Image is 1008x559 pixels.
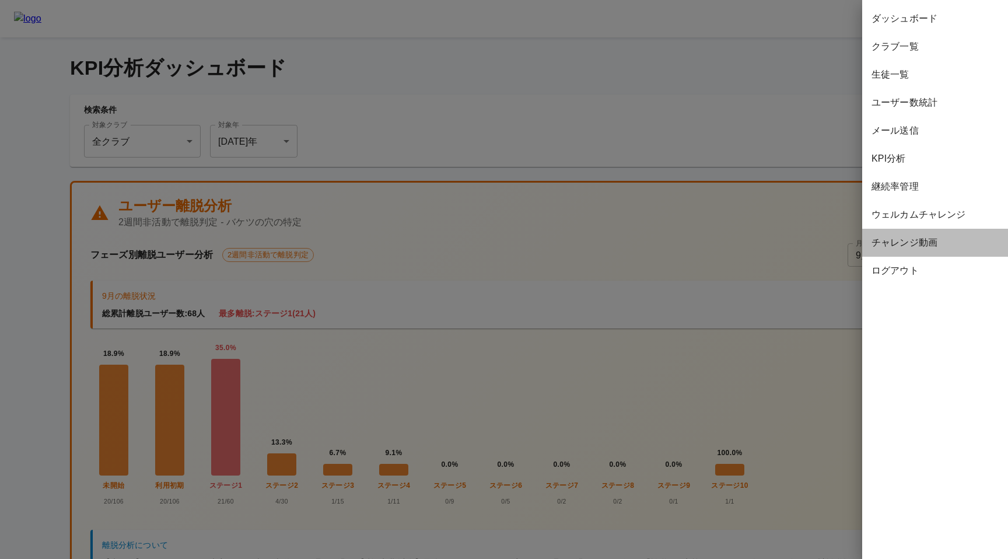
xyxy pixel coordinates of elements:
[871,68,999,82] span: 生徒一覧
[871,96,999,110] span: ユーザー数統計
[871,152,999,166] span: KPI分析
[871,264,999,278] span: ログアウト
[871,236,999,250] span: チャレンジ動画
[862,117,1008,145] div: メール送信
[862,61,1008,89] div: 生徒一覧
[871,12,999,26] span: ダッシュボード
[862,173,1008,201] div: 継続率管理
[871,208,999,222] span: ウェルカムチャレンジ
[862,5,1008,33] div: ダッシュボード
[871,180,999,194] span: 継続率管理
[862,145,1008,173] div: KPI分析
[862,33,1008,61] div: クラブ一覧
[862,229,1008,257] div: チャレンジ動画
[871,40,999,54] span: クラブ一覧
[871,124,999,138] span: メール送信
[862,201,1008,229] div: ウェルカムチャレンジ
[862,89,1008,117] div: ユーザー数統計
[862,257,1008,285] div: ログアウト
